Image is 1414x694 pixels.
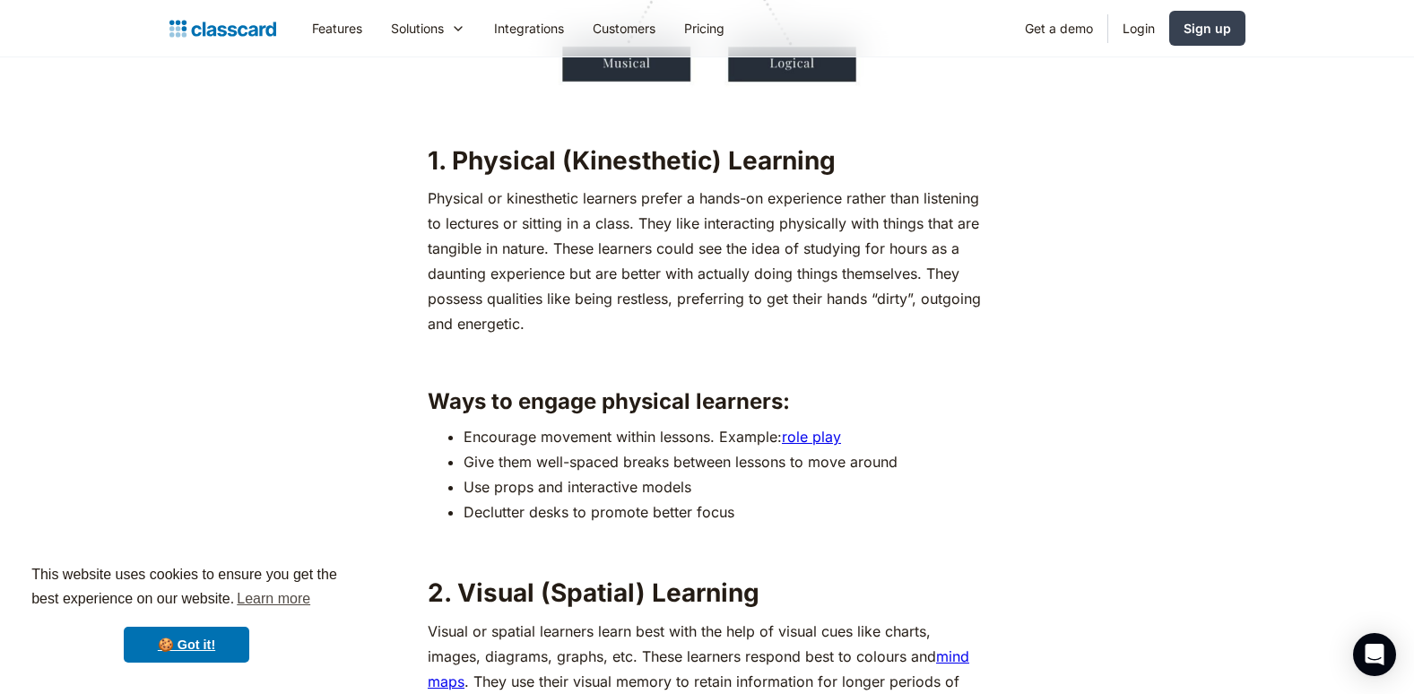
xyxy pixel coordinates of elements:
li: Encourage movement within lessons. Example: [464,424,986,449]
strong: Ways to engage physical learners: [428,388,790,414]
p: ‍ [428,345,986,370]
p: ‍ [428,101,986,126]
a: Customers [578,8,670,48]
div: Solutions [391,19,444,38]
span: This website uses cookies to ensure you get the best experience on our website. [31,564,342,612]
a: Features [298,8,377,48]
a: Integrations [480,8,578,48]
div: cookieconsent [14,547,359,680]
li: Use props and interactive models [464,474,986,499]
li: Declutter desks to promote better focus [464,499,986,525]
strong: 2. Visual (Spatial) Learning [428,577,759,608]
li: Give them well-spaced breaks between lessons to move around [464,449,986,474]
a: Login [1108,8,1169,48]
div: Open Intercom Messenger [1353,633,1396,676]
strong: 1. Physical (Kinesthetic) Learning [428,145,836,176]
div: Solutions [377,8,480,48]
div: Sign up [1184,19,1231,38]
a: home [169,16,276,41]
a: Pricing [670,8,739,48]
a: Sign up [1169,11,1245,46]
p: Physical or kinesthetic learners prefer a hands-on experience rather than listening to lectures o... [428,186,986,336]
a: role play [782,428,841,446]
a: Get a demo [1011,8,1107,48]
a: learn more about cookies [234,586,313,612]
a: mind maps [428,647,969,690]
a: dismiss cookie message [124,627,249,663]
